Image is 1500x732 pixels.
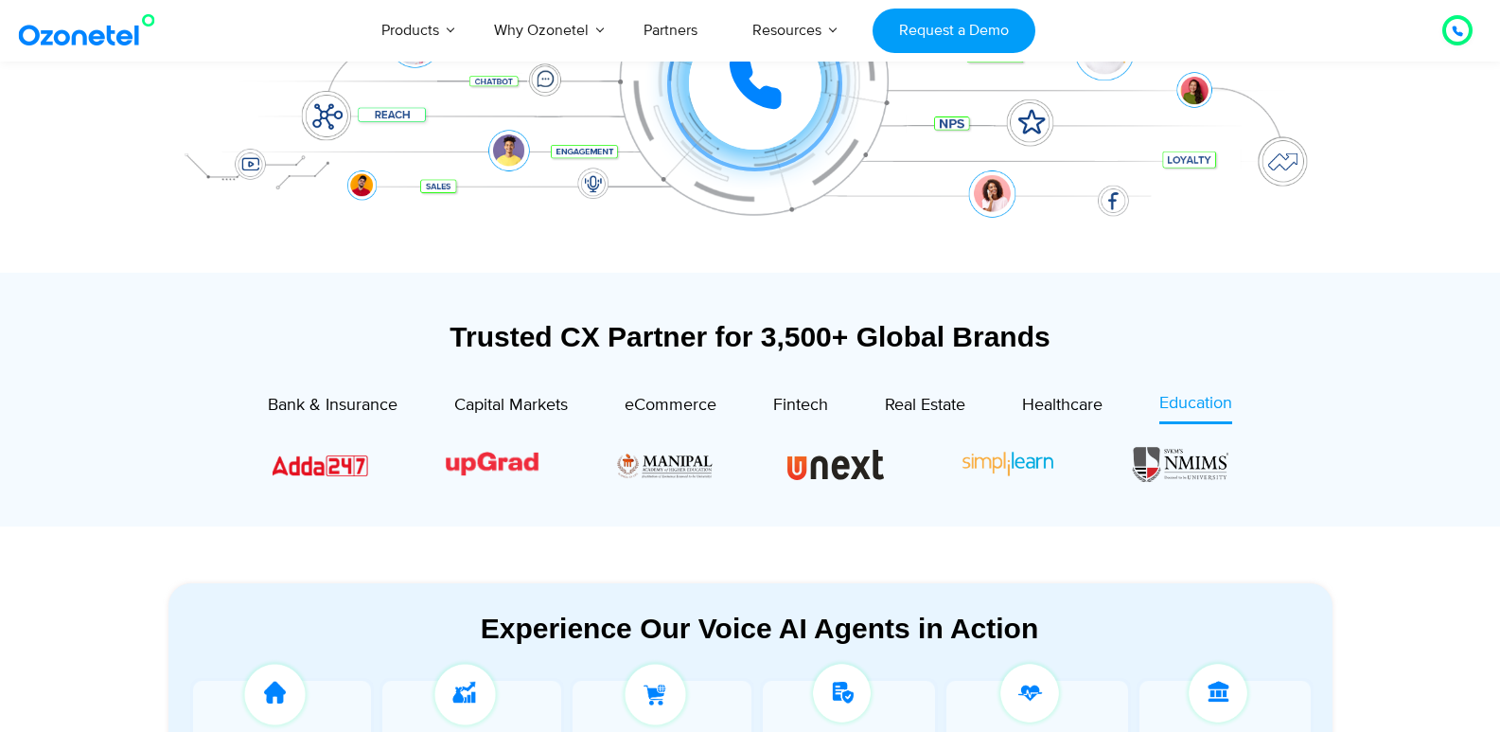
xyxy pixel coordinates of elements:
span: eCommerce [625,395,716,416]
div: Experience Our Voice AI Agents in Action [187,612,1332,645]
img: tab_domain_overview_orange.svg [51,110,66,125]
img: website_grey.svg [30,49,45,64]
span: Bank & Insurance [268,395,397,416]
div: Domain: [DOMAIN_NAME] [49,49,208,64]
a: Education [1159,391,1232,424]
div: Trusted CX Partner for 3,500+ Global Brands [168,320,1332,353]
a: Healthcare [1022,391,1103,424]
div: v 4.0.25 [53,30,93,45]
a: Fintech [773,391,828,424]
span: Education [1159,393,1232,414]
a: Real Estate [885,391,965,424]
span: Fintech [773,395,828,416]
div: Keywords by Traffic [209,112,319,124]
a: eCommerce [625,391,716,424]
img: logo_orange.svg [30,30,45,45]
a: Capital Markets [454,391,568,424]
a: Request a Demo [873,9,1034,53]
div: Image Carousel [273,444,1228,485]
div: Domain Overview [72,112,169,124]
span: Healthcare [1022,395,1103,416]
img: tab_keywords_by_traffic_grey.svg [188,110,203,125]
span: Capital Markets [454,395,568,416]
span: Real Estate [885,395,965,416]
a: Bank & Insurance [268,391,397,424]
